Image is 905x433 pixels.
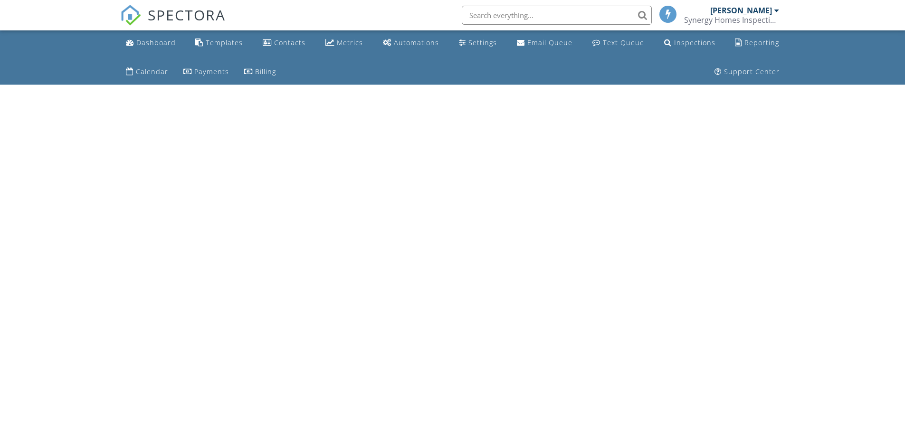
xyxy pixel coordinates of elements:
[468,38,497,47] div: Settings
[527,38,572,47] div: Email Queue
[194,67,229,76] div: Payments
[136,67,168,76] div: Calendar
[589,34,648,52] a: Text Queue
[240,63,280,81] a: Billing
[674,38,715,47] div: Inspections
[259,34,309,52] a: Contacts
[274,38,305,47] div: Contacts
[394,38,439,47] div: Automations
[379,34,443,52] a: Automations (Basic)
[710,6,772,15] div: [PERSON_NAME]
[462,6,652,25] input: Search everything...
[122,34,180,52] a: Dashboard
[322,34,367,52] a: Metrics
[724,67,780,76] div: Support Center
[337,38,363,47] div: Metrics
[180,63,233,81] a: Payments
[148,5,226,25] span: SPECTORA
[513,34,576,52] a: Email Queue
[136,38,176,47] div: Dashboard
[684,15,779,25] div: Synergy Homes Inspections
[120,13,226,33] a: SPECTORA
[120,5,141,26] img: The Best Home Inspection Software - Spectora
[660,34,719,52] a: Inspections
[455,34,501,52] a: Settings
[711,63,783,81] a: Support Center
[206,38,243,47] div: Templates
[744,38,779,47] div: Reporting
[122,63,172,81] a: Calendar
[255,67,276,76] div: Billing
[191,34,247,52] a: Templates
[603,38,644,47] div: Text Queue
[731,34,783,52] a: Reporting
